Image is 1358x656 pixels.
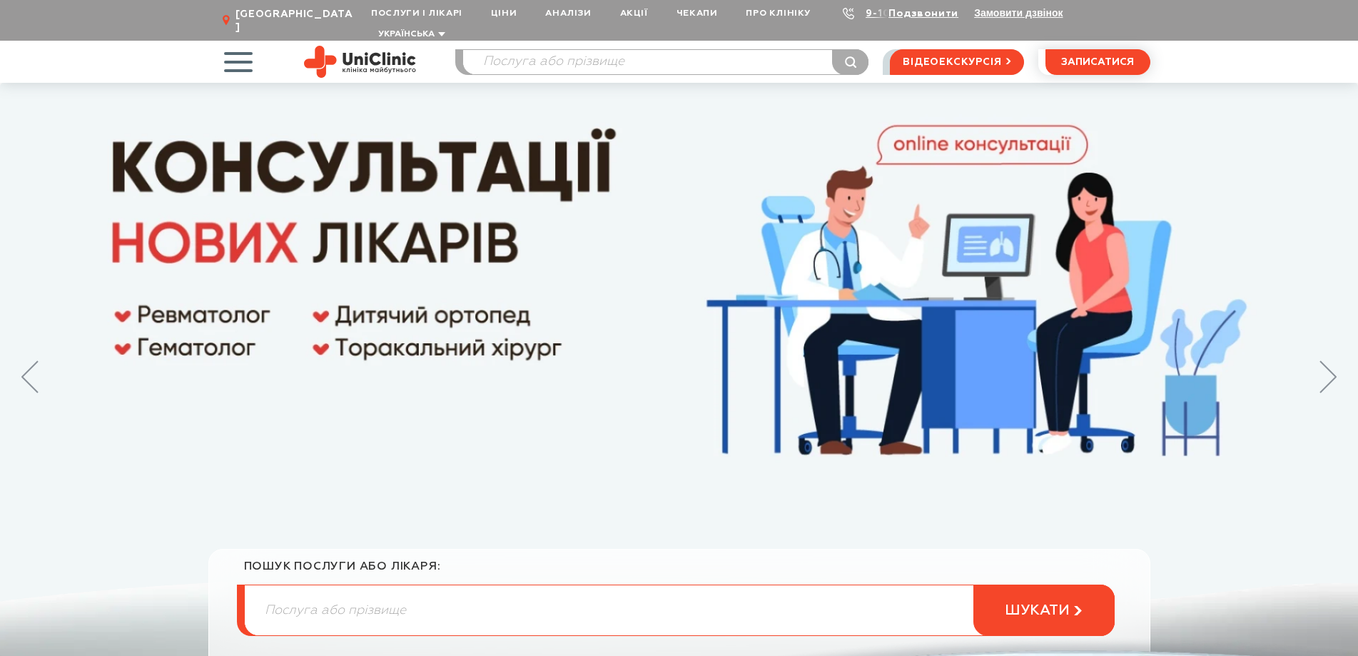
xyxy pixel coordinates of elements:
a: Подзвонити [888,9,958,19]
span: відеоекскурсія [903,50,1001,74]
span: [GEOGRAPHIC_DATA] [235,8,357,34]
span: шукати [1005,602,1070,620]
div: пошук послуги або лікаря: [244,560,1115,585]
input: Послуга або прізвище [245,585,1114,635]
input: Послуга або прізвище [463,50,868,74]
button: записатися [1045,49,1150,75]
button: Українська [375,29,445,40]
a: 9-103 [866,9,897,19]
span: записатися [1061,57,1134,67]
button: шукати [973,585,1115,636]
span: Українська [378,30,435,39]
button: Замовити дзвінок [974,7,1063,19]
a: відеоекскурсія [890,49,1023,75]
img: Uniclinic [304,46,416,78]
